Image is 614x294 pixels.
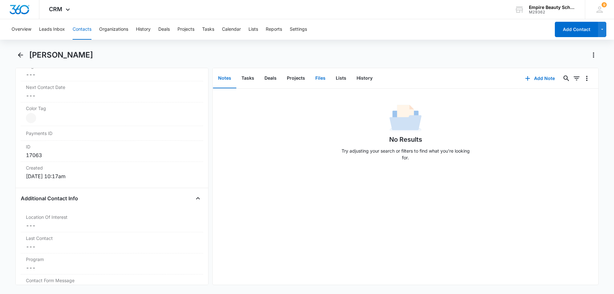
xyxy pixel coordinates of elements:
dd: 17063 [26,151,198,159]
h1: [PERSON_NAME] [29,50,93,60]
button: Projects [282,68,310,88]
button: Lists [248,19,258,40]
dd: --- [26,71,198,78]
button: Files [310,68,331,88]
button: Add Contact [555,22,598,37]
button: Tasks [236,68,259,88]
button: History [351,68,378,88]
div: Program--- [21,253,203,274]
div: Location Of Interest--- [21,211,203,232]
dd: --- [26,264,198,272]
button: Search... [561,73,571,83]
button: Add Note [519,71,561,86]
div: notifications count [602,2,607,7]
button: Deals [158,19,170,40]
dt: Payments ID [26,130,69,137]
div: Last Contact--- [21,232,203,253]
dt: ID [26,143,198,150]
span: 9 [602,2,607,7]
button: Close [193,193,203,203]
div: account id [529,10,576,14]
button: Deals [259,68,282,88]
dd: --- [26,222,198,229]
div: Next Contact Date--- [21,81,203,102]
button: Leads Inbox [39,19,65,40]
label: Last Contact [26,235,198,242]
p: Try adjusting your search or filters to find what you’re looking for. [338,147,473,161]
div: account name [529,5,576,10]
dt: Created [26,164,198,171]
div: Created[DATE] 10:17am [21,162,203,183]
button: Reports [266,19,282,40]
div: Tags--- [21,60,203,81]
button: Lists [331,68,351,88]
button: History [136,19,151,40]
button: Filters [571,73,582,83]
label: Color Tag [26,105,198,112]
dd: --- [26,243,198,250]
label: Location Of Interest [26,214,198,220]
button: Overview [12,19,31,40]
button: Back [15,50,25,60]
label: Next Contact Date [26,84,198,91]
span: CRM [49,6,62,12]
button: Tasks [202,19,214,40]
button: Overflow Menu [582,73,592,83]
div: Payments ID [21,126,203,141]
button: Contacts [73,19,91,40]
label: Contact Form Message [26,277,198,284]
button: Settings [290,19,307,40]
div: ID17063 [21,141,203,162]
button: Actions [588,50,599,60]
h4: Additional Contact Info [21,195,78,202]
button: Calendar [222,19,241,40]
img: No Data [390,103,421,135]
button: Organizations [99,19,128,40]
button: Notes [213,68,236,88]
dd: [DATE] 10:17am [26,172,198,180]
button: Projects [177,19,194,40]
div: Color Tag [21,102,203,126]
h1: No Results [389,135,422,144]
dd: --- [26,92,198,99]
label: Program [26,256,198,263]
